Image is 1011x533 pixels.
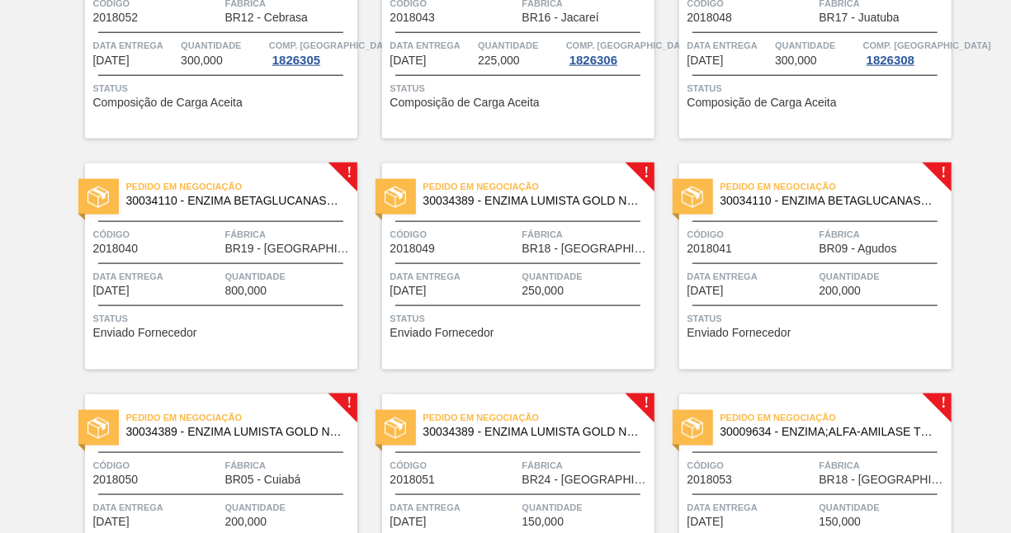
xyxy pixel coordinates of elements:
[820,268,947,285] span: Quantidade
[390,54,427,67] span: 11/09/2025
[820,12,900,24] span: BR17 - Juatuba
[720,195,938,207] span: 30034110 - ENZIMA BETAGLUCANASE ULTRAFLO PRIME
[93,54,130,67] span: 11/09/2025
[93,327,197,339] span: Enviado Fornecedor
[687,516,724,528] span: 21/09/2025
[423,178,654,195] span: Pedido em Negociação
[385,186,406,208] img: status
[390,499,518,516] span: Data entrega
[390,457,518,474] span: Código
[269,37,397,54] span: Comp. Carga
[93,310,353,327] span: Status
[682,186,703,208] img: status
[93,243,139,255] span: 2018040
[863,37,947,67] a: Comp. [GEOGRAPHIC_DATA]1826308
[93,285,130,297] span: 11/09/2025
[478,54,520,67] span: 225,000
[687,12,733,24] span: 2018048
[863,54,918,67] div: 1826308
[225,285,267,297] span: 800,000
[687,80,947,97] span: Status
[687,310,947,327] span: Status
[522,226,650,243] span: Fábrica
[687,226,815,243] span: Código
[522,516,565,528] span: 150,000
[93,499,221,516] span: Data entrega
[566,37,694,54] span: Comp. Carga
[682,417,703,439] img: status
[522,268,650,285] span: Quantidade
[390,97,540,109] span: Composição de Carga Aceita
[863,37,991,54] span: Comp. Carga
[225,243,353,255] span: BR19 - Nova Rio
[357,163,654,370] a: !statusPedido em Negociação30034389 - ENZIMA LUMISTA GOLD NOVONESIS 25KGCódigo2018049FábricaBR18 ...
[654,163,952,370] a: !statusPedido em Negociação30034110 - ENZIMA BETAGLUCANASE ULTRAFLO PRIMECódigo2018041FábricaBR09...
[87,417,109,439] img: status
[687,37,772,54] span: Data entrega
[820,243,897,255] span: BR09 - Agudos
[820,457,947,474] span: Fábrica
[390,285,427,297] span: 11/09/2025
[687,327,791,339] span: Enviado Fornecedor
[687,54,724,67] span: 11/09/2025
[93,516,130,528] span: 14/09/2025
[522,12,599,24] span: BR16 - Jacareí
[225,457,353,474] span: Fábrica
[390,310,650,327] span: Status
[93,97,243,109] span: Composição de Carga Aceita
[390,516,427,528] span: 14/09/2025
[820,474,947,486] span: BR18 - Pernambuco
[390,226,518,243] span: Código
[687,285,724,297] span: 11/09/2025
[93,12,139,24] span: 2018052
[225,12,308,24] span: BR12 - Cebrasa
[390,243,436,255] span: 2018049
[225,516,267,528] span: 200,000
[225,499,353,516] span: Quantidade
[775,37,859,54] span: Quantidade
[566,37,650,67] a: Comp. [GEOGRAPHIC_DATA]1826306
[126,409,357,426] span: Pedido em Negociação
[522,474,650,486] span: BR24 - Ponta Grossa
[522,285,565,297] span: 250,000
[390,12,436,24] span: 2018043
[720,178,952,195] span: Pedido em Negociação
[720,426,938,438] span: 30009634 - ENZIMA;ALFA-AMILASE TERMOESTÁVEL;TERMAMY
[720,409,952,426] span: Pedido em Negociação
[522,457,650,474] span: Fábrica
[687,499,815,516] span: Data entrega
[820,499,947,516] span: Quantidade
[478,37,562,54] span: Quantidade
[423,426,641,438] span: 30034389 - ENZIMA LUMISTA GOLD NOVONESIS 25KG
[225,474,301,486] span: BR05 - Cuiabá
[423,409,654,426] span: Pedido em Negociação
[93,80,353,97] span: Status
[390,37,475,54] span: Data entrega
[225,226,353,243] span: Fábrica
[126,178,357,195] span: Pedido em Negociação
[566,54,621,67] div: 1826306
[390,268,518,285] span: Data entrega
[390,80,650,97] span: Status
[820,285,862,297] span: 200,000
[93,37,177,54] span: Data entrega
[687,243,733,255] span: 2018041
[522,243,650,255] span: BR18 - Pernambuco
[87,186,109,208] img: status
[126,195,344,207] span: 30034110 - ENZIMA BETAGLUCANASE ULTRAFLO PRIME
[775,54,817,67] span: 300,000
[423,195,641,207] span: 30034389 - ENZIMA LUMISTA GOLD NOVONESIS 25KG
[269,37,353,67] a: Comp. [GEOGRAPHIC_DATA]1826305
[181,54,223,67] span: 300,000
[390,474,436,486] span: 2018051
[687,97,837,109] span: Composição de Carga Aceita
[93,268,221,285] span: Data entrega
[181,37,265,54] span: Quantidade
[390,327,494,339] span: Enviado Fornecedor
[522,499,650,516] span: Quantidade
[687,474,733,486] span: 2018053
[93,457,221,474] span: Código
[385,417,406,439] img: status
[126,426,344,438] span: 30034389 - ENZIMA LUMISTA GOLD NOVONESIS 25KG
[269,54,324,67] div: 1826305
